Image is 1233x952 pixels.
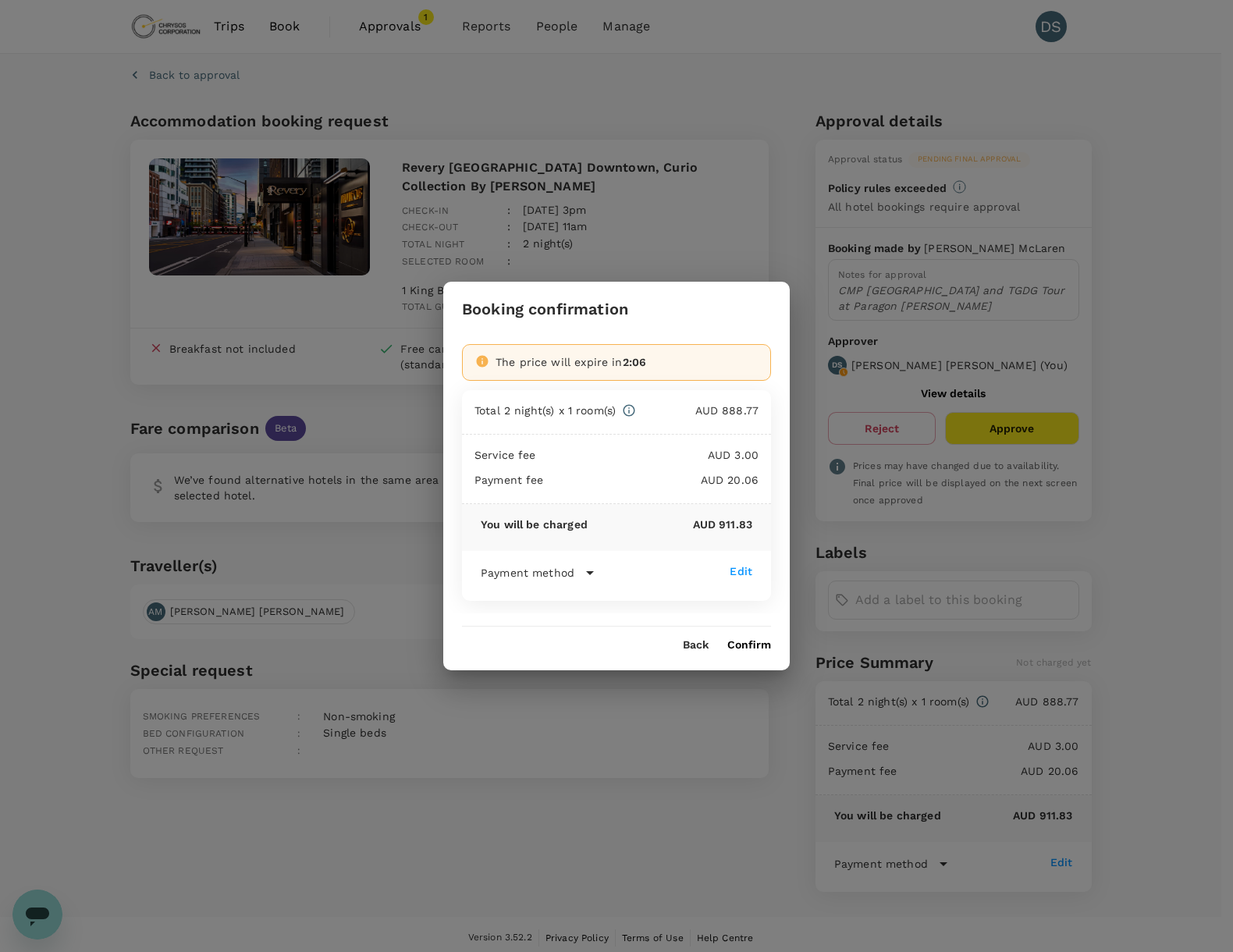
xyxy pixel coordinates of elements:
[730,563,752,579] div: Edit
[536,447,759,463] p: AUD 3.00
[588,517,752,532] p: AUD 911.83
[474,447,536,463] p: Service fee
[474,472,544,488] p: Payment fee
[636,403,759,418] p: AUD 888.77
[481,565,574,581] p: Payment method
[623,356,647,368] span: 2:06
[474,403,616,418] p: Total 2 night(s) x 1 room(s)
[683,639,709,652] button: Back
[544,472,759,488] p: AUD 20.06
[462,300,628,318] h3: Booking confirmation
[496,354,758,370] div: The price will expire in
[727,639,771,652] button: Confirm
[481,517,588,532] p: You will be charged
